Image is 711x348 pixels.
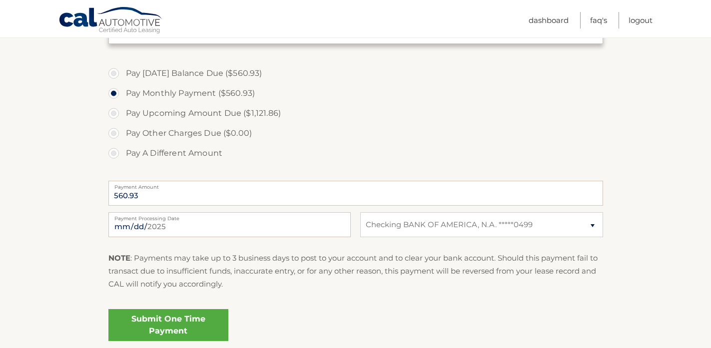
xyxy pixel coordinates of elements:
[58,6,163,35] a: Cal Automotive
[108,212,351,220] label: Payment Processing Date
[108,123,603,143] label: Pay Other Charges Due ($0.00)
[108,103,603,123] label: Pay Upcoming Amount Due ($1,121.86)
[108,181,603,206] input: Payment Amount
[108,181,603,189] label: Payment Amount
[590,12,607,28] a: FAQ's
[108,253,130,263] strong: NOTE
[108,143,603,163] label: Pay A Different Amount
[108,63,603,83] label: Pay [DATE] Balance Due ($560.93)
[108,309,228,341] a: Submit One Time Payment
[629,12,653,28] a: Logout
[529,12,569,28] a: Dashboard
[108,252,603,291] p: : Payments may take up to 3 business days to post to your account and to clear your bank account....
[108,83,603,103] label: Pay Monthly Payment ($560.93)
[108,212,351,237] input: Payment Date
